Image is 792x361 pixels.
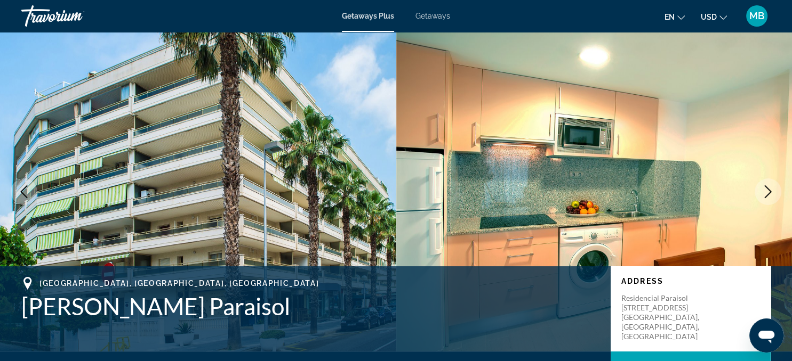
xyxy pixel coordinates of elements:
a: Getaways Plus [342,12,394,20]
span: MB [749,11,764,21]
h1: [PERSON_NAME] Paraisol [21,292,600,320]
p: Residencial Paraisol [STREET_ADDRESS] [GEOGRAPHIC_DATA], [GEOGRAPHIC_DATA], [GEOGRAPHIC_DATA] [621,293,707,341]
span: USD [701,13,717,21]
button: Previous image [11,178,37,205]
span: en [665,13,675,21]
button: User Menu [743,5,771,27]
p: Address [621,277,760,285]
button: Next image [755,178,781,205]
button: Change currency [701,9,727,24]
span: [GEOGRAPHIC_DATA], [GEOGRAPHIC_DATA], [GEOGRAPHIC_DATA] [39,279,319,288]
iframe: Bouton de lancement de la fenêtre de messagerie [749,318,783,352]
a: Getaways [415,12,450,20]
button: Change language [665,9,685,24]
a: Travorium [21,2,128,30]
